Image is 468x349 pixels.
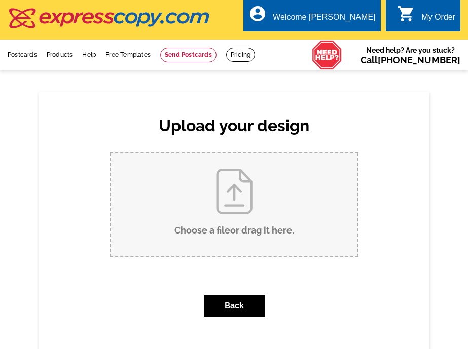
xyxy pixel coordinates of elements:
[378,55,460,65] a: [PHONE_NUMBER]
[8,51,37,58] a: Postcards
[326,317,468,349] iframe: LiveChat chat widget
[204,295,265,317] button: Back
[312,40,342,70] img: help
[105,51,151,58] a: Free Templates
[361,55,460,65] span: Call
[47,51,73,58] a: Products
[100,116,369,135] h2: Upload your design
[397,11,455,24] a: shopping_cart My Order
[361,45,460,65] span: Need help? Are you stuck?
[82,51,96,58] a: Help
[273,13,375,27] div: Welcome [PERSON_NAME]
[397,5,415,23] i: shopping_cart
[248,5,267,23] i: account_circle
[421,13,455,27] div: My Order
